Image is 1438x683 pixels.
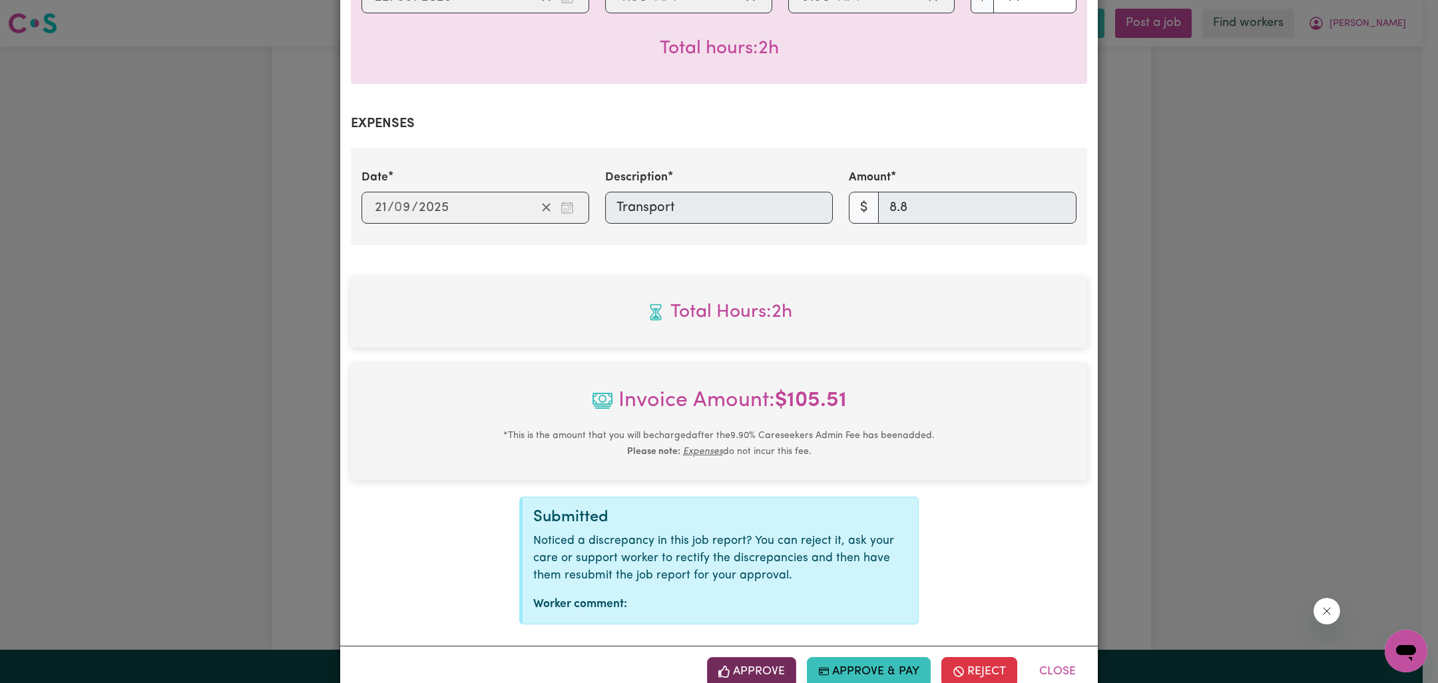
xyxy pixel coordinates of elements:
span: $ [849,192,879,224]
small: This is the amount that you will be charged after the 9.90 % Careseekers Admin Fee has been added... [503,431,935,457]
u: Expenses [683,447,723,457]
b: $ 105.51 [775,390,847,411]
span: Total hours worked: 2 hours [361,298,1077,326]
input: -- [395,198,411,218]
button: Clear date [536,198,557,218]
span: Submitted [533,509,608,525]
input: ---- [418,198,449,218]
span: 0 [394,201,402,214]
label: Amount [849,169,891,186]
label: Date [361,169,388,186]
iframe: Close message [1314,598,1340,624]
iframe: Button to launch messaging window [1385,630,1427,672]
span: Need any help? [8,9,81,20]
span: / [411,200,418,215]
span: Total hours worked: 2 hours [660,39,779,58]
h2: Expenses [351,116,1087,132]
span: / [387,200,394,215]
p: Noticed a discrepancy in this job report? You can reject it, ask your care or support worker to r... [533,533,907,585]
b: Please note: [627,447,680,457]
input: Transport [605,192,833,224]
strong: Worker comment: [533,598,627,610]
button: Enter the date of expense [557,198,578,218]
span: Invoice Amount: [361,385,1077,427]
input: -- [374,198,387,218]
label: Description [605,169,668,186]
